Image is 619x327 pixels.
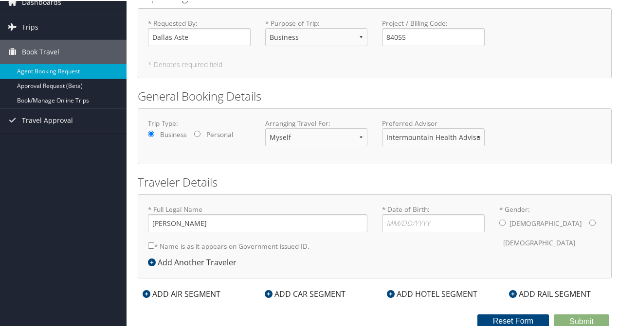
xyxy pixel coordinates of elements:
[148,204,367,231] label: * Full Legal Name
[148,241,154,248] input: * Name is as it appears on Government issued ID.
[382,213,485,231] input: * Date of Birth:
[503,233,575,251] label: [DEMOGRAPHIC_DATA]
[499,204,602,252] label: * Gender:
[206,129,233,138] label: Personal
[138,87,612,103] h2: General Booking Details
[382,287,482,299] div: ADD HOTEL SEGMENT
[148,213,367,231] input: * Full Legal Name
[22,39,59,63] span: Book Travel
[510,213,582,232] label: [DEMOGRAPHIC_DATA]
[477,313,549,327] button: Reset Form
[22,14,38,38] span: Trips
[148,236,309,254] label: * Name is as it appears on Government issued ID.
[148,256,241,267] div: Add Another Traveler
[265,118,368,127] label: Arranging Travel For:
[148,27,251,45] input: * Requested By:
[382,118,485,127] label: Preferred Advisor
[148,17,251,45] label: * Requested By :
[260,287,350,299] div: ADD CAR SEGMENT
[382,204,485,231] label: * Date of Birth:
[148,60,601,67] h5: * Denotes required field
[382,17,485,45] label: Project / Billing Code :
[138,173,612,189] h2: Traveler Details
[499,219,506,225] input: * Gender:[DEMOGRAPHIC_DATA][DEMOGRAPHIC_DATA]
[589,219,596,225] input: * Gender:[DEMOGRAPHIC_DATA][DEMOGRAPHIC_DATA]
[22,107,73,132] span: Travel Approval
[504,287,596,299] div: ADD RAIL SEGMENT
[138,287,225,299] div: ADD AIR SEGMENT
[265,27,368,45] select: * Purpose of Trip:
[148,118,251,127] label: Trip Type:
[265,17,368,53] label: * Purpose of Trip :
[382,27,485,45] input: Project / Billing Code:
[160,129,186,138] label: Business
